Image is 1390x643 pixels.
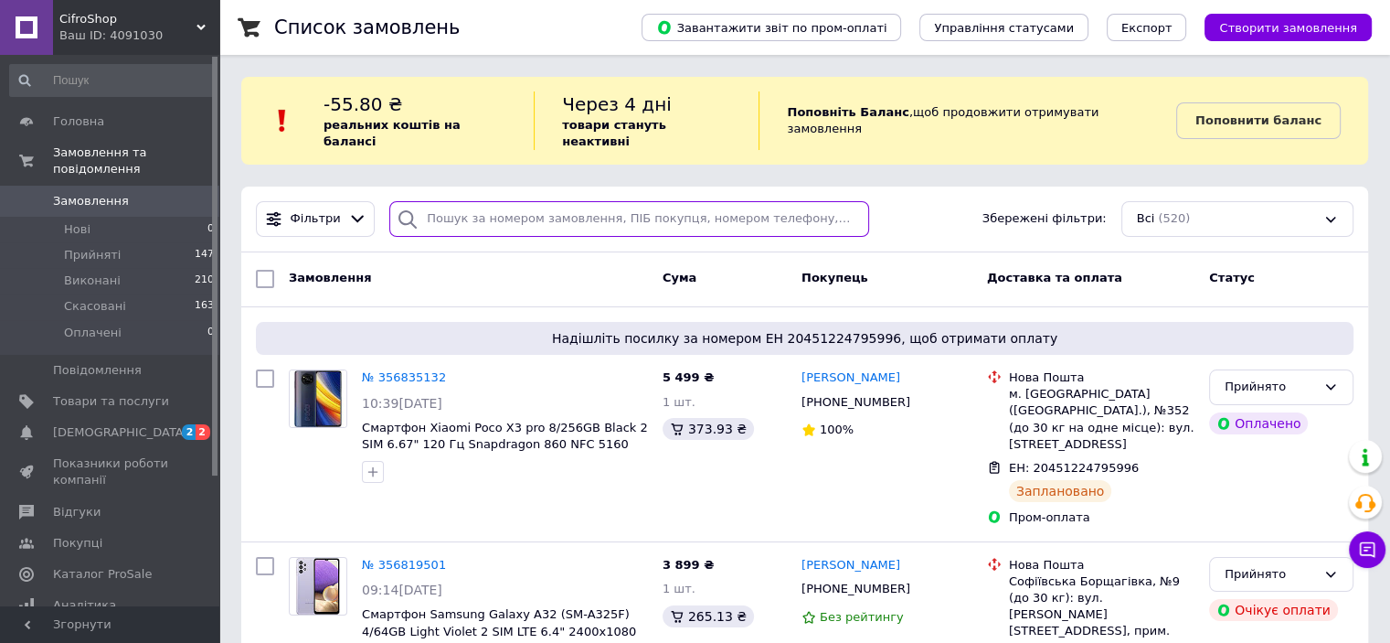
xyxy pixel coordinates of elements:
img: Фото товару [290,370,346,427]
b: товари стануть неактивні [562,118,666,148]
div: Прийнято [1225,378,1316,397]
a: № 356835132 [362,370,446,384]
span: Всі [1137,210,1155,228]
span: 147 [195,247,214,263]
input: Пошук [9,64,216,97]
button: Чат з покупцем [1349,531,1385,568]
span: 1 шт. [663,582,695,595]
a: № 356819501 [362,558,446,572]
span: 2 [196,424,210,440]
a: Створити замовлення [1186,20,1372,34]
div: 265.13 ₴ [663,605,754,627]
a: Фото товару [289,557,347,616]
span: Надішліть посилку за номером ЕН 20451224795996, щоб отримати оплату [263,329,1346,348]
div: 373.93 ₴ [663,418,754,440]
span: (520) [1158,211,1190,225]
div: Заплановано [1009,480,1112,502]
b: Поповніть Баланс [787,105,908,119]
span: 3 899 ₴ [663,558,714,572]
span: Експорт [1121,21,1172,35]
span: Замовлення [289,271,371,284]
span: Аналітика [53,597,116,614]
span: Замовлення [53,193,129,209]
span: 100% [820,423,854,436]
button: Створити замовлення [1204,14,1372,41]
button: Завантажити звіт по пром-оплаті [642,14,901,41]
div: , щоб продовжити отримувати замовлення [759,91,1176,150]
span: Каталог ProSale [53,566,152,583]
b: реальних коштів на балансі [324,118,461,148]
span: Покупець [801,271,868,284]
span: Замовлення та повідомлення [53,145,219,177]
span: 0 [207,325,214,341]
img: :exclamation: [269,107,296,134]
div: [PHONE_NUMBER] [798,577,914,601]
span: Товари та послуги [53,393,169,410]
span: Покупці [53,535,102,552]
a: [PERSON_NAME] [801,557,900,574]
span: Статус [1209,271,1255,284]
img: Фото товару [296,558,340,615]
span: Створити замовлення [1219,21,1357,35]
div: м. [GEOGRAPHIC_DATA] ([GEOGRAPHIC_DATA].), №352 (до 30 кг на одне місце): вул. [STREET_ADDRESS] [1009,386,1194,453]
span: Управління статусами [934,21,1074,35]
span: Показники роботи компанії [53,455,169,488]
div: Прийнято [1225,565,1316,584]
span: 210 [195,273,214,289]
div: [PHONE_NUMBER] [798,391,914,414]
span: Через 4 дні [562,93,672,115]
span: Доставка та оплата [987,271,1122,284]
span: -55.80 ₴ [324,93,402,115]
span: 09:14[DATE] [362,583,442,597]
div: Нова Пошта [1009,557,1194,573]
span: 10:39[DATE] [362,396,442,411]
a: Поповнити баланс [1176,102,1341,139]
span: 2 [182,424,196,440]
div: Очікує оплати [1209,599,1338,621]
div: Ваш ID: 4091030 [59,27,219,44]
a: Смартфон Xiaomi Poco X3 pro 8/256GB Black 2 SIM 6.67" 120 Гц Snapdragon 860 NFC 5160 мАч [362,421,648,468]
button: Експорт [1107,14,1187,41]
span: Фільтри [291,210,341,228]
a: Фото товару [289,370,347,428]
button: Управління статусами [919,14,1088,41]
span: Нові [64,221,90,238]
span: Виконані [64,273,121,289]
span: Головна [53,113,104,130]
span: 0 [207,221,214,238]
span: 1 шт. [663,395,695,409]
input: Пошук за номером замовлення, ПІБ покупця, номером телефону, Email, номером накладної [389,201,869,237]
div: Оплачено [1209,413,1308,434]
span: 163 [195,298,214,315]
span: Прийняті [64,247,121,263]
h1: Список замовлень [274,16,460,38]
span: CifroShop [59,11,196,27]
span: 5 499 ₴ [663,370,714,384]
a: [PERSON_NAME] [801,370,900,387]
span: ЕН: 20451224795996 [1009,461,1139,475]
span: Збережені фільтри: [982,210,1107,228]
span: Скасовані [64,298,126,315]
span: Без рейтингу [820,610,904,624]
b: Поповнити баланс [1195,113,1321,127]
span: Відгуки [53,504,101,520]
span: Оплачені [64,325,122,341]
span: [DEMOGRAPHIC_DATA] [53,424,188,441]
div: Пром-оплата [1009,509,1194,526]
span: Повідомлення [53,362,142,379]
span: Cума [663,271,696,284]
div: Нова Пошта [1009,370,1194,386]
span: Завантажити звіт по пром-оплаті [656,19,886,36]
